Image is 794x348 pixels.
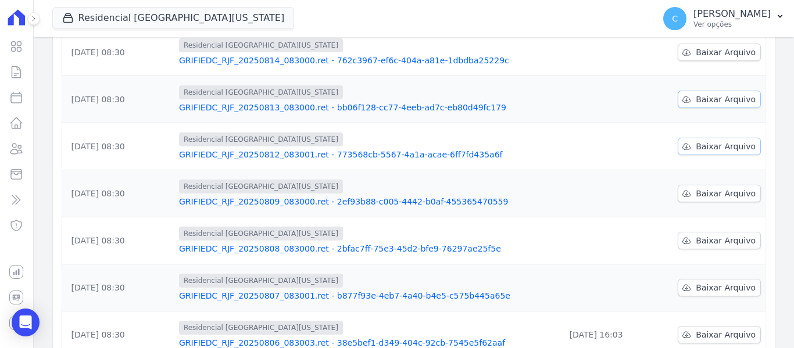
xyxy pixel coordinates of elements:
[678,232,761,249] a: Baixar Arquivo
[696,46,756,58] span: Baixar Arquivo
[678,44,761,61] a: Baixar Arquivo
[693,20,771,29] p: Ver opções
[179,290,556,302] a: GRIFIEDC_RJF_20250807_083001.ret - b877f93e-4eb7-4a40-b4e5-c575b445a65e
[12,308,40,336] div: Open Intercom Messenger
[654,2,794,35] button: C [PERSON_NAME] Ver opções
[179,85,343,99] span: Residencial [GEOGRAPHIC_DATA][US_STATE]
[179,55,556,66] a: GRIFIEDC_RJF_20250814_083000.ret - 762c3967-ef6c-404a-a81e-1dbdba25229c
[62,123,174,170] td: [DATE] 08:30
[678,326,761,343] a: Baixar Arquivo
[62,170,174,217] td: [DATE] 08:30
[696,235,756,246] span: Baixar Arquivo
[696,329,756,340] span: Baixar Arquivo
[62,264,174,311] td: [DATE] 08:30
[52,7,295,29] button: Residencial [GEOGRAPHIC_DATA][US_STATE]
[179,196,556,207] a: GRIFIEDC_RJF_20250809_083000.ret - 2ef93b88-c005-4442-b0af-455365470559
[696,94,756,105] span: Baixar Arquivo
[693,8,771,20] p: [PERSON_NAME]
[179,227,343,241] span: Residencial [GEOGRAPHIC_DATA][US_STATE]
[62,29,174,76] td: [DATE] 08:30
[696,188,756,199] span: Baixar Arquivo
[62,76,174,123] td: [DATE] 08:30
[179,321,343,335] span: Residencial [GEOGRAPHIC_DATA][US_STATE]
[696,141,756,152] span: Baixar Arquivo
[179,149,556,160] a: GRIFIEDC_RJF_20250812_083001.ret - 773568cb-5567-4a1a-acae-6ff7fd435a6f
[179,274,343,288] span: Residencial [GEOGRAPHIC_DATA][US_STATE]
[678,138,761,155] a: Baixar Arquivo
[179,180,343,193] span: Residencial [GEOGRAPHIC_DATA][US_STATE]
[696,282,756,293] span: Baixar Arquivo
[678,279,761,296] a: Baixar Arquivo
[672,15,678,23] span: C
[179,132,343,146] span: Residencial [GEOGRAPHIC_DATA][US_STATE]
[678,185,761,202] a: Baixar Arquivo
[678,91,761,108] a: Baixar Arquivo
[62,217,174,264] td: [DATE] 08:30
[179,243,556,254] a: GRIFIEDC_RJF_20250808_083000.ret - 2bfac7ff-75e3-45d2-bfe9-76297ae25f5e
[179,102,556,113] a: GRIFIEDC_RJF_20250813_083000.ret - bb06f128-cc77-4eeb-ad7c-eb80d49fc179
[179,38,343,52] span: Residencial [GEOGRAPHIC_DATA][US_STATE]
